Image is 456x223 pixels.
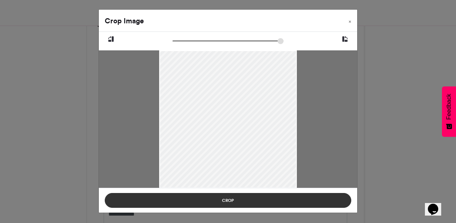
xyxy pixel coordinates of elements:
[105,193,351,208] button: Crop
[446,94,452,120] span: Feedback
[349,19,351,24] span: ×
[442,86,456,137] button: Feedback - Show survey
[343,10,357,30] button: Close
[105,16,144,26] h4: Crop Image
[425,193,449,216] iframe: chat widget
